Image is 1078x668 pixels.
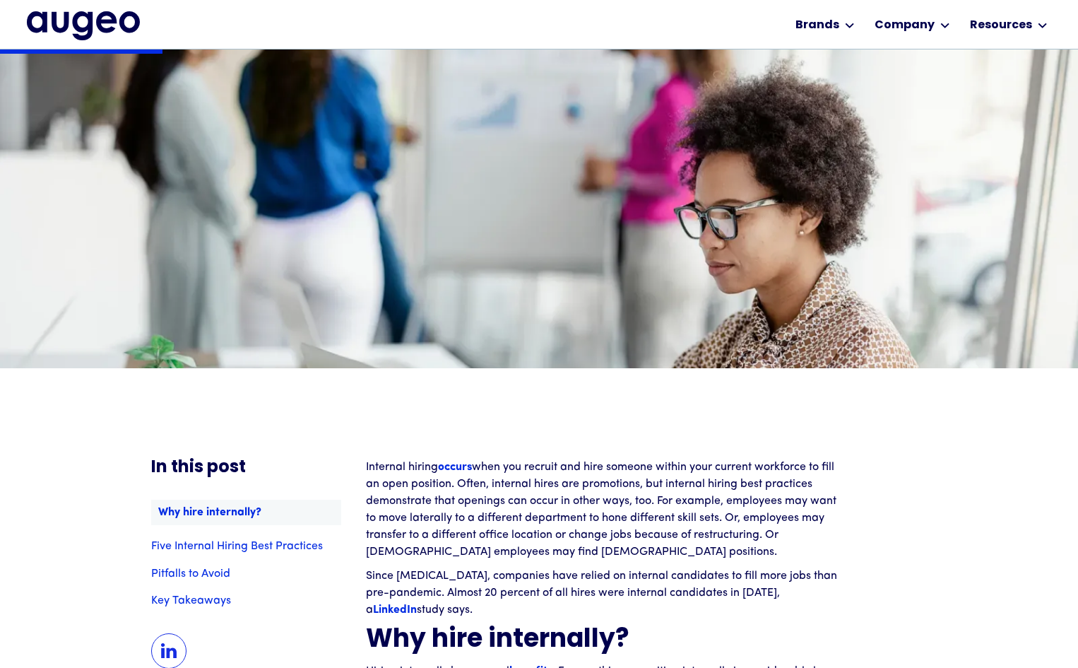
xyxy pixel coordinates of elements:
[151,459,341,477] h5: In this post
[875,17,935,34] div: Company
[366,459,846,561] p: Internal hiring when you recruit and hire someone within your current workforce to fill an open p...
[373,604,417,616] a: LinkedIn
[151,541,341,552] a: Five Internal Hiring Best Practices
[366,626,846,656] h2: Why hire internally?
[970,17,1032,34] div: Resources
[438,462,472,473] a: occurs
[366,568,846,619] p: Since [MEDICAL_DATA], companies have relied on internal candidates to fill more jobs than pre-pan...
[27,11,140,40] a: home
[151,500,341,525] a: Why hire internally?
[27,11,140,40] img: Augeo's full logo in midnight blue.
[795,17,839,34] div: Brands
[151,595,341,607] a: Key Takeaways
[151,568,341,580] a: Pitfalls to Avoid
